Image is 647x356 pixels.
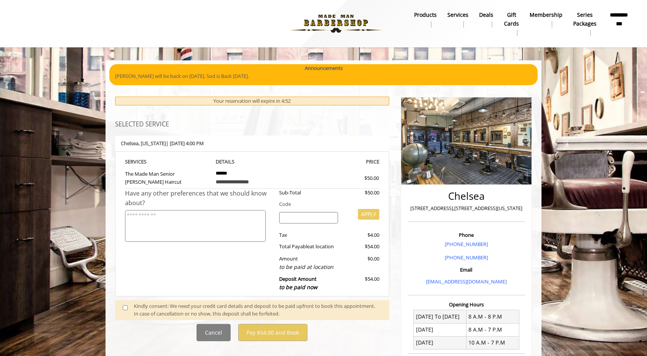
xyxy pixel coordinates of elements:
th: DETAILS [210,157,295,166]
div: Tax [273,231,344,239]
p: [STREET_ADDRESS],[STREET_ADDRESS][US_STATE] [410,204,523,212]
div: Amount [273,255,344,271]
h3: Email [410,267,523,272]
a: ServicesServices [442,10,474,29]
img: Made Man Barbershop logo [283,3,389,45]
b: Series packages [573,11,597,28]
a: MembershipMembership [524,10,568,29]
td: [DATE] [414,336,467,349]
div: $50.00 [344,189,379,197]
div: Kindly consent: We need your credit card details and deposit to be paid upfront to book this appo... [134,302,382,318]
b: products [414,11,437,19]
span: at location [310,243,334,250]
div: Your reservation will expire in 4:52 [115,97,389,105]
div: Sub-Total [273,189,344,197]
p: [PERSON_NAME] will be back on [DATE]. Sod is Back [DATE]. [115,72,532,80]
td: [DATE] To [DATE] [414,310,467,323]
b: gift cards [504,11,519,28]
button: Pay $54.00 and Book [238,324,307,341]
div: $54.00 [344,243,379,251]
h3: Phone [410,232,523,238]
td: The Made Man Senior [PERSON_NAME] Haircut [125,166,210,188]
h3: Opening Hours [408,302,525,307]
span: S [144,158,146,165]
div: Total Payable [273,243,344,251]
b: Deals [479,11,493,19]
a: [PHONE_NUMBER] [445,241,488,248]
b: Membership [530,11,562,19]
a: Productsproducts [409,10,442,29]
span: to be paid now [279,283,317,291]
td: 8 A.M - 7 P.M [466,323,519,336]
div: $0.00 [344,255,379,271]
h2: Chelsea [410,191,523,202]
td: [DATE] [414,323,467,336]
span: , [US_STATE] [138,140,166,147]
b: Services [447,11,468,19]
div: to be paid at location [279,263,338,271]
button: Cancel [197,324,231,341]
b: Announcements [305,64,343,72]
td: 8 A.M - 8 P.M [466,310,519,323]
a: Gift cardsgift cards [499,10,524,38]
a: [PHONE_NUMBER] [445,254,488,261]
div: Have any other preferences that we should know about? [125,189,273,208]
a: [EMAIL_ADDRESS][DOMAIN_NAME] [426,278,507,285]
b: Deposit Amount [279,275,317,291]
a: Series packagesSeries packages [568,10,602,38]
div: $54.00 [344,275,379,291]
a: DealsDeals [474,10,499,29]
div: $4.00 [344,231,379,239]
b: Chelsea | [DATE] 4:00 PM [121,140,204,147]
h3: SELECTED SERVICE [115,121,389,128]
div: $50.00 [337,174,379,182]
td: 10 A.M - 7 P.M [466,336,519,349]
button: APPLY [358,209,379,220]
div: Code [273,200,379,208]
th: PRICE [294,157,379,166]
th: SERVICE [125,157,210,166]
